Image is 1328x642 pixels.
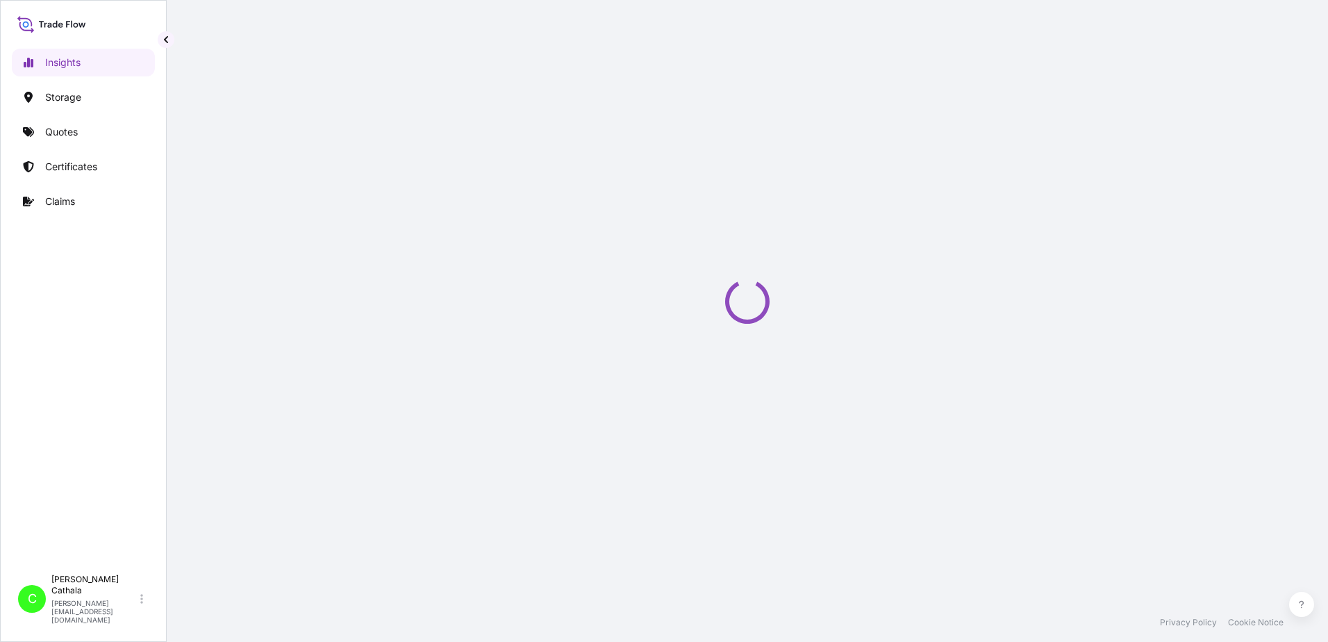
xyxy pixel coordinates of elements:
p: Certificates [45,160,97,174]
p: Storage [45,90,81,104]
p: Quotes [45,125,78,139]
a: Quotes [12,118,155,146]
p: [PERSON_NAME][EMAIL_ADDRESS][DOMAIN_NAME] [51,599,138,624]
a: Certificates [12,153,155,181]
a: Claims [12,188,155,215]
p: Claims [45,195,75,208]
p: [PERSON_NAME] Cathala [51,574,138,596]
a: Privacy Policy [1160,617,1217,628]
a: Storage [12,83,155,111]
a: Insights [12,49,155,76]
span: C [28,592,37,606]
p: Insights [45,56,81,69]
a: Cookie Notice [1228,617,1284,628]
